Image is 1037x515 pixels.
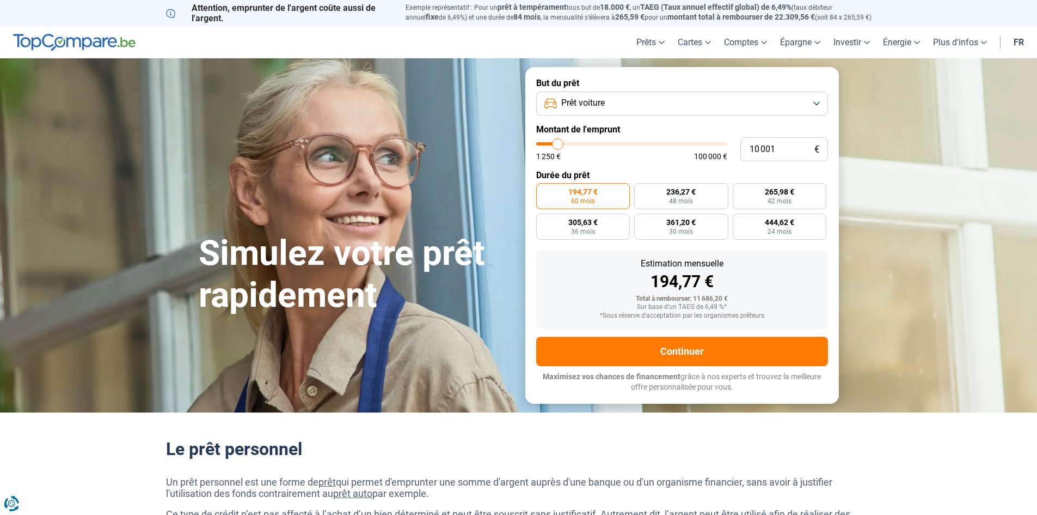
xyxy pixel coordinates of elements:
a: Cartes [671,26,717,58]
p: Exemple représentatif : Pour un tous but de , un (taux débiteur annuel de 6,49%) et une durée de ... [406,3,872,22]
span: Maximisez vos chances de financement [543,372,680,381]
span: 100 000 € [694,153,727,160]
span: 1 250 € [536,153,561,160]
span: Prêt voiture [561,97,605,109]
span: montant total à rembourser de 22.309,56 € [667,13,815,21]
h1: Simulez votre prêt rapidement [199,233,512,317]
p: grâce à nos experts et trouvez la meilleure offre personnalisée pour vous. [536,372,828,393]
div: *Sous réserve d'acceptation par les organismes prêteurs [545,312,819,320]
a: Comptes [717,26,774,58]
a: Prêts [630,26,671,58]
div: Estimation mensuelle [545,259,819,268]
label: Montant de l'emprunt [536,124,828,135]
span: 236,27 € [666,188,696,196]
div: Sur base d'un TAEG de 6,49 %* [545,304,819,311]
a: Investir [827,26,876,58]
span: 444,62 € [765,219,794,226]
span: TAEG (Taux annuel effectif global) de 6,49% [640,3,791,11]
span: 24 mois [768,228,791,235]
span: fixe [426,13,439,21]
a: prêt auto [333,488,372,499]
span: 84 mois [513,13,541,21]
label: But du prêt [536,78,828,88]
span: 194,77 € [568,188,598,196]
span: prêt à tempérament [498,3,567,11]
button: Prêt voiture [536,92,828,116]
div: 194,77 € [545,274,819,290]
a: Plus d'infos [926,26,993,58]
span: 42 mois [768,198,791,204]
div: Total à rembourser: 11 686,20 € [545,295,819,303]
a: Épargne [774,26,827,58]
label: Durée du prêt [536,170,828,180]
span: 265,59 € [615,13,645,21]
a: prêt [318,476,336,488]
button: Continuer [536,337,828,366]
span: 305,63 € [568,219,598,226]
span: 265,98 € [765,188,794,196]
p: Attention, emprunter de l'argent coûte aussi de l'argent. [166,3,392,23]
span: € [814,145,819,154]
p: Un prêt personnel est une forme de qui permet d'emprunter une somme d'argent auprès d'une banque ... [166,476,872,500]
span: 60 mois [571,198,595,204]
span: 18.000 € [600,3,630,11]
span: 48 mois [669,198,693,204]
span: 361,20 € [666,219,696,226]
span: 30 mois [669,228,693,235]
a: Énergie [876,26,926,58]
h2: Le prêt personnel [166,439,872,459]
a: fr [1007,26,1030,58]
img: TopCompare [13,34,136,51]
span: 36 mois [571,228,595,235]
